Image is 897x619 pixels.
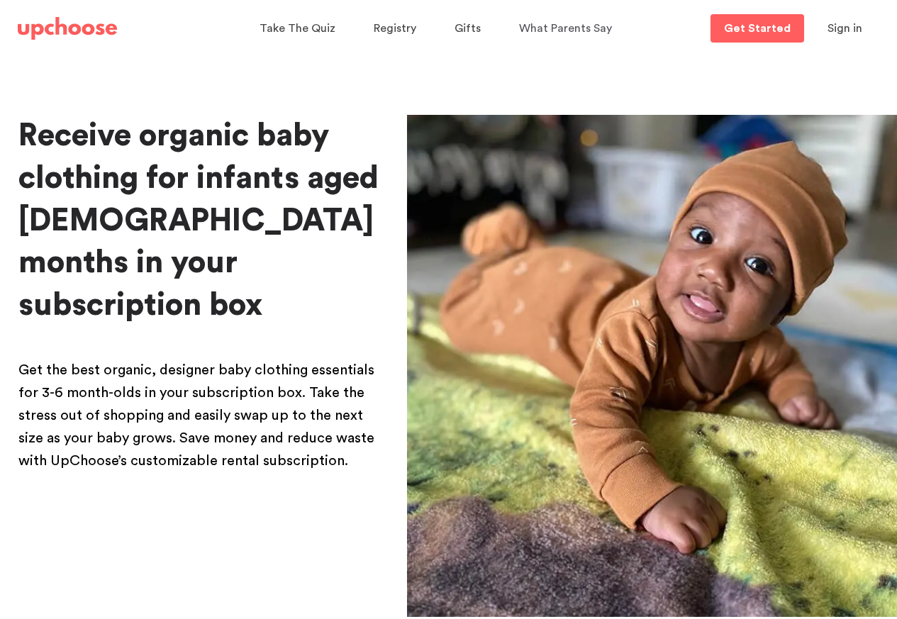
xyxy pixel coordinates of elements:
a: Registry [374,15,420,43]
p: Get Started [724,23,791,34]
span: Gifts [455,23,481,34]
span: Take The Quiz [260,23,335,34]
button: Sign in [810,14,880,43]
h1: Receive organic baby clothing for infants aged [DEMOGRAPHIC_DATA] months in your subscription box [18,115,384,327]
a: Gifts [455,15,485,43]
span: Sign in [828,23,862,34]
span: Get the best organic, designer baby clothing essentials for 3-6 month-olds in your subscription b... [18,363,374,468]
span: Registry [374,23,416,34]
span: What Parents Say [519,23,612,34]
img: UpChoose [18,17,117,40]
a: Get Started [711,14,804,43]
a: Take The Quiz [260,15,340,43]
a: UpChoose [18,14,117,43]
a: What Parents Say [519,15,616,43]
